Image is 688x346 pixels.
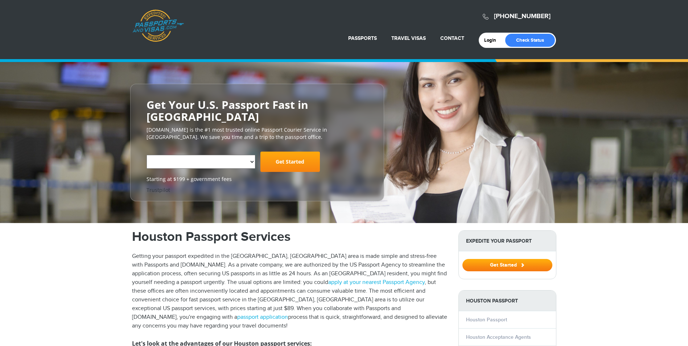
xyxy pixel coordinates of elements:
a: passport application [237,314,288,321]
a: Check Status [505,34,555,47]
p: Getting your passport expedited in the [GEOGRAPHIC_DATA], [GEOGRAPHIC_DATA] area is made simple a... [132,252,448,330]
a: Houston Acceptance Agents [466,334,531,340]
a: Contact [440,35,464,41]
p: [DOMAIN_NAME] is the #1 most trusted online Passport Courier Service in [GEOGRAPHIC_DATA]. We sav... [147,126,368,141]
a: [PHONE_NUMBER] [494,12,551,20]
a: Houston Passport [466,317,507,323]
a: Travel Visas [391,35,426,41]
strong: Houston Passport [459,291,556,311]
a: Login [484,37,501,43]
h2: Get Your U.S. Passport Fast in [GEOGRAPHIC_DATA] [147,99,368,123]
a: Passports & [DOMAIN_NAME] [132,9,184,42]
button: Get Started [462,259,552,271]
a: Get Started [260,152,320,172]
a: Passports [348,35,377,41]
a: apply at your nearest Passport Agency [328,279,425,286]
span: Starting at $199 + government fees [147,176,368,183]
a: Get Started [462,262,552,268]
h1: Houston Passport Services [132,230,448,243]
strong: Expedite Your Passport [459,231,556,251]
a: Trustpilot [147,186,170,193]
